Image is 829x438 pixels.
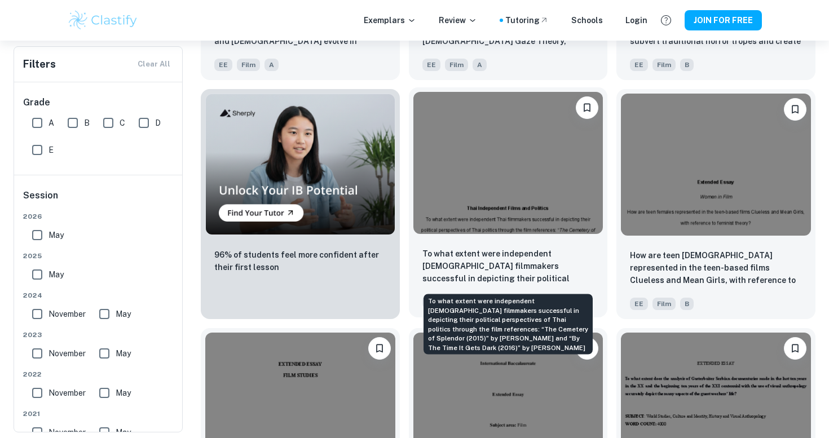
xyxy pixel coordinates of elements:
[422,59,440,71] span: EE
[214,59,232,71] span: EE
[422,247,594,286] p: To what extent were independent Thai filmmakers successful in depicting their political perspecti...
[23,409,174,419] span: 2021
[409,89,608,319] a: Please log in to bookmark exemplarsTo what extent were independent Thai filmmakers successful in ...
[571,14,603,26] a: Schools
[237,59,260,71] span: Film
[23,290,174,300] span: 2024
[616,89,815,319] a: Please log in to bookmark exemplarsHow are teen females represented in the teen-based films Cluel...
[264,59,279,71] span: A
[23,369,174,379] span: 2022
[120,117,125,129] span: C
[23,330,174,340] span: 2023
[116,347,131,360] span: May
[680,59,694,71] span: B
[23,251,174,261] span: 2025
[84,117,90,129] span: B
[201,89,400,319] a: Thumbnail96% of students feel more confident after their first lesson
[630,249,802,287] p: How are teen females represented in the teen-based films Clueless and Mean Girls, with reference ...
[368,337,391,360] button: Please log in to bookmark exemplars
[784,337,806,360] button: Please log in to bookmark exemplars
[23,96,174,109] h6: Grade
[23,211,174,222] span: 2026
[23,56,56,72] h6: Filters
[680,298,694,310] span: B
[155,117,161,129] span: D
[48,308,86,320] span: November
[656,11,676,30] button: Help and Feedback
[48,387,86,399] span: November
[652,298,676,310] span: Film
[48,144,54,156] span: E
[630,298,648,310] span: EE
[630,59,648,71] span: EE
[473,59,487,71] span: A
[505,14,549,26] a: Tutoring
[48,268,64,281] span: May
[576,96,598,119] button: Please log in to bookmark exemplars
[445,59,468,71] span: Film
[439,14,477,26] p: Review
[48,347,86,360] span: November
[214,249,386,273] p: 96% of students feel more confident after their first lesson
[48,117,54,129] span: A
[784,98,806,121] button: Please log in to bookmark exemplars
[652,59,676,71] span: Film
[48,229,64,241] span: May
[413,92,603,234] img: Film EE example thumbnail: To what extent were independent Thai fil
[67,9,139,32] img: Clastify logo
[23,189,174,211] h6: Session
[625,14,647,26] a: Login
[205,94,395,235] img: Thumbnail
[116,308,131,320] span: May
[621,94,811,236] img: Film EE example thumbnail: How are teen females represented in the
[364,14,416,26] p: Exemplars
[424,294,593,355] div: To what extent were independent [DEMOGRAPHIC_DATA] filmmakers successful in depicting their polit...
[116,387,131,399] span: May
[685,10,762,30] button: JOIN FOR FREE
